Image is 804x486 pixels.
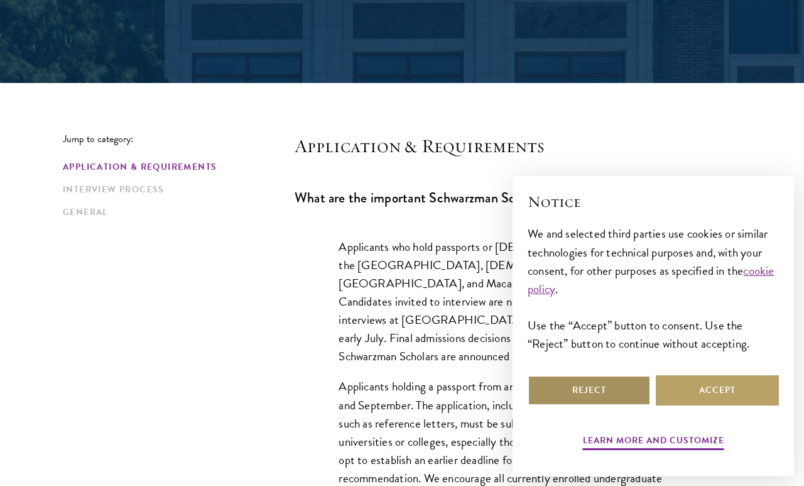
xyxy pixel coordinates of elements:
[63,160,287,174] a: Application & Requirements
[656,375,779,406] button: Accept
[528,191,779,213] h2: Notice
[63,183,287,196] a: Interview Process
[295,184,741,212] button: What are the important Schwarzman Scholars application dates?
[528,224,779,352] div: We and selected third parties use cookies or similar technologies for technical purposes and, wit...
[528,375,651,406] button: Reject
[63,206,287,219] a: General
[63,133,295,145] p: Jump to category:
[583,433,724,452] button: Learn more and customize
[339,238,697,365] p: Applicants who hold passports or [DEMOGRAPHIC_DATA] cards from the [GEOGRAPHIC_DATA], [DEMOGRAPHI...
[295,133,741,158] h4: Application & Requirements
[528,262,774,298] a: cookie policy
